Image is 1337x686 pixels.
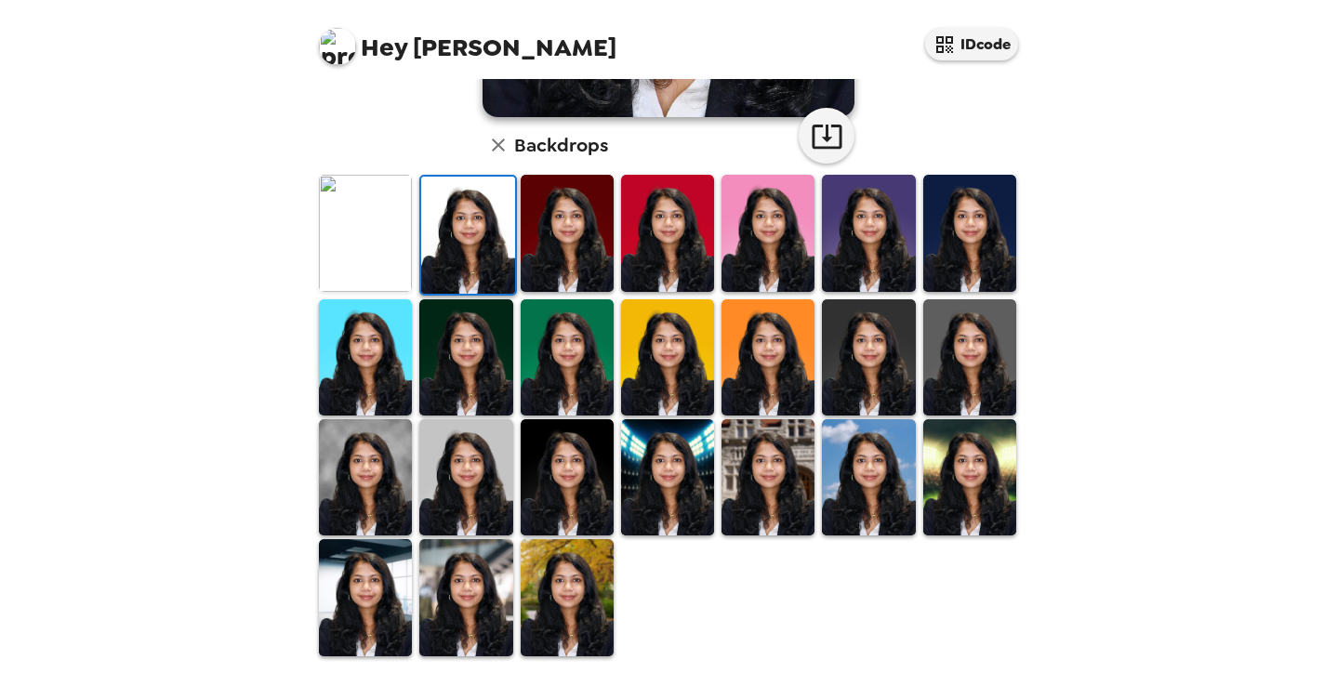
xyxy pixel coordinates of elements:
img: Original [319,175,412,291]
span: [PERSON_NAME] [319,19,616,60]
button: IDcode [925,28,1018,60]
h6: Backdrops [514,130,608,160]
span: Hey [361,31,407,64]
img: profile pic [319,28,356,65]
